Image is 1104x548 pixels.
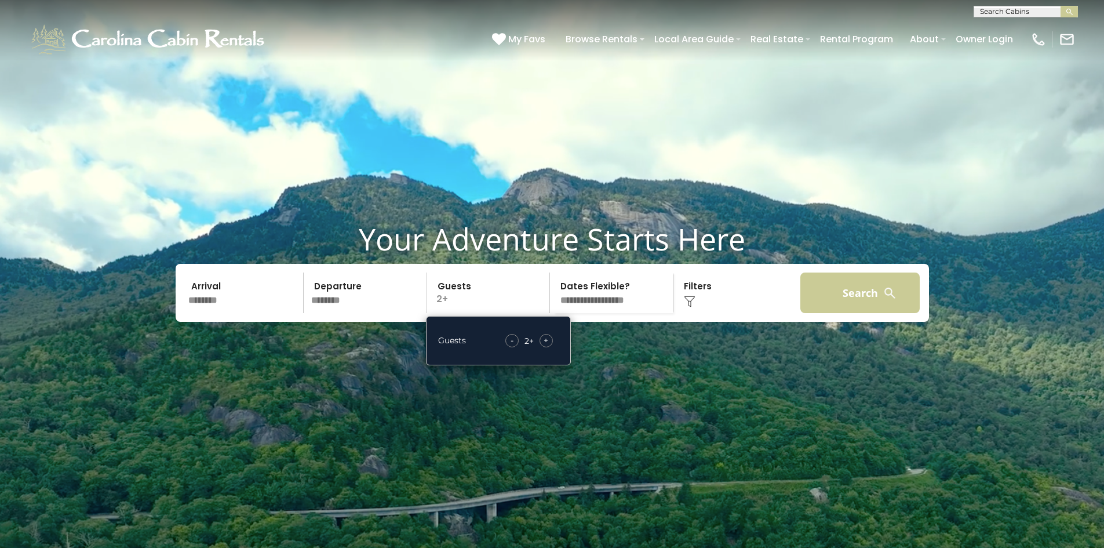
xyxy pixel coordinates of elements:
[544,335,548,346] span: +
[883,286,897,300] img: search-regular-white.png
[524,335,529,347] div: 2
[684,296,695,307] img: filter--v1.png
[29,22,269,57] img: White-1-1-2.png
[511,335,513,346] span: -
[950,29,1019,49] a: Owner Login
[508,32,545,46] span: My Favs
[492,32,548,47] a: My Favs
[9,221,1095,257] h1: Your Adventure Starts Here
[500,334,559,347] div: +
[800,273,920,313] button: Search
[431,273,550,313] p: 2+
[1059,31,1075,48] img: mail-regular-white.png
[745,29,809,49] a: Real Estate
[1030,31,1047,48] img: phone-regular-white.png
[904,29,945,49] a: About
[438,336,466,345] h5: Guests
[648,29,739,49] a: Local Area Guide
[814,29,899,49] a: Rental Program
[560,29,643,49] a: Browse Rentals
